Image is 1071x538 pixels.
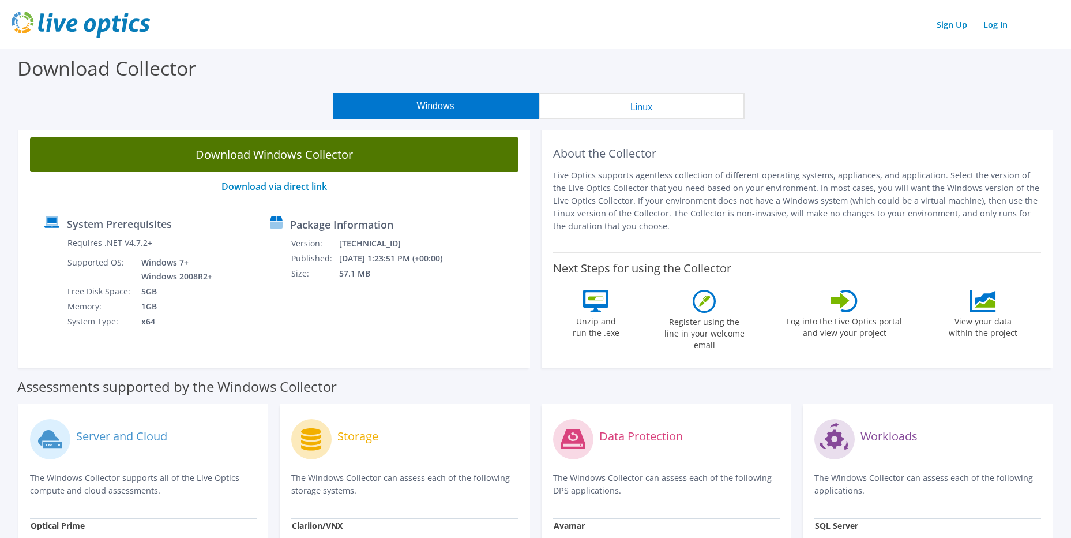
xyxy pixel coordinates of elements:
[554,520,585,531] strong: Avamar
[291,472,518,497] p: The Windows Collector can assess each of the following storage systems.
[553,261,731,275] label: Next Steps for using the Collector
[553,147,1042,160] h2: About the Collector
[76,431,167,442] label: Server and Cloud
[786,312,903,339] label: Log into the Live Optics portal and view your project
[815,520,858,531] strong: SQL Server
[67,299,133,314] td: Memory:
[814,472,1041,497] p: The Windows Collector can assess each of the following applications.
[339,266,458,281] td: 57.1 MB
[30,137,518,172] a: Download Windows Collector
[931,16,973,33] a: Sign Up
[337,431,378,442] label: Storage
[67,218,172,230] label: System Prerequisites
[339,251,458,266] td: [DATE] 1:23:51 PM (+00:00)
[291,251,339,266] td: Published:
[30,472,257,497] p: The Windows Collector supports all of the Live Optics compute and cloud assessments.
[133,284,215,299] td: 5GB
[67,255,133,284] td: Supported OS:
[978,16,1013,33] a: Log In
[941,312,1024,339] label: View your data within the project
[221,180,327,193] a: Download via direct link
[17,55,196,81] label: Download Collector
[31,520,85,531] strong: Optical Prime
[133,314,215,329] td: x64
[333,93,539,119] button: Windows
[133,299,215,314] td: 1GB
[291,266,339,281] td: Size:
[67,284,133,299] td: Free Disk Space:
[553,472,780,497] p: The Windows Collector can assess each of the following DPS applications.
[599,431,683,442] label: Data Protection
[339,236,458,251] td: [TECHNICAL_ID]
[12,12,150,38] img: live_optics_svg.svg
[290,219,393,230] label: Package Information
[292,520,343,531] strong: Clariion/VNX
[569,312,622,339] label: Unzip and run the .exe
[17,381,337,393] label: Assessments supported by the Windows Collector
[67,314,133,329] td: System Type:
[553,169,1042,233] p: Live Optics supports agentless collection of different operating systems, appliances, and applica...
[860,431,918,442] label: Workloads
[291,236,339,251] td: Version:
[133,255,215,284] td: Windows 7+ Windows 2008R2+
[539,93,745,119] button: Linux
[661,313,747,351] label: Register using the line in your welcome email
[67,237,152,249] label: Requires .NET V4.7.2+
